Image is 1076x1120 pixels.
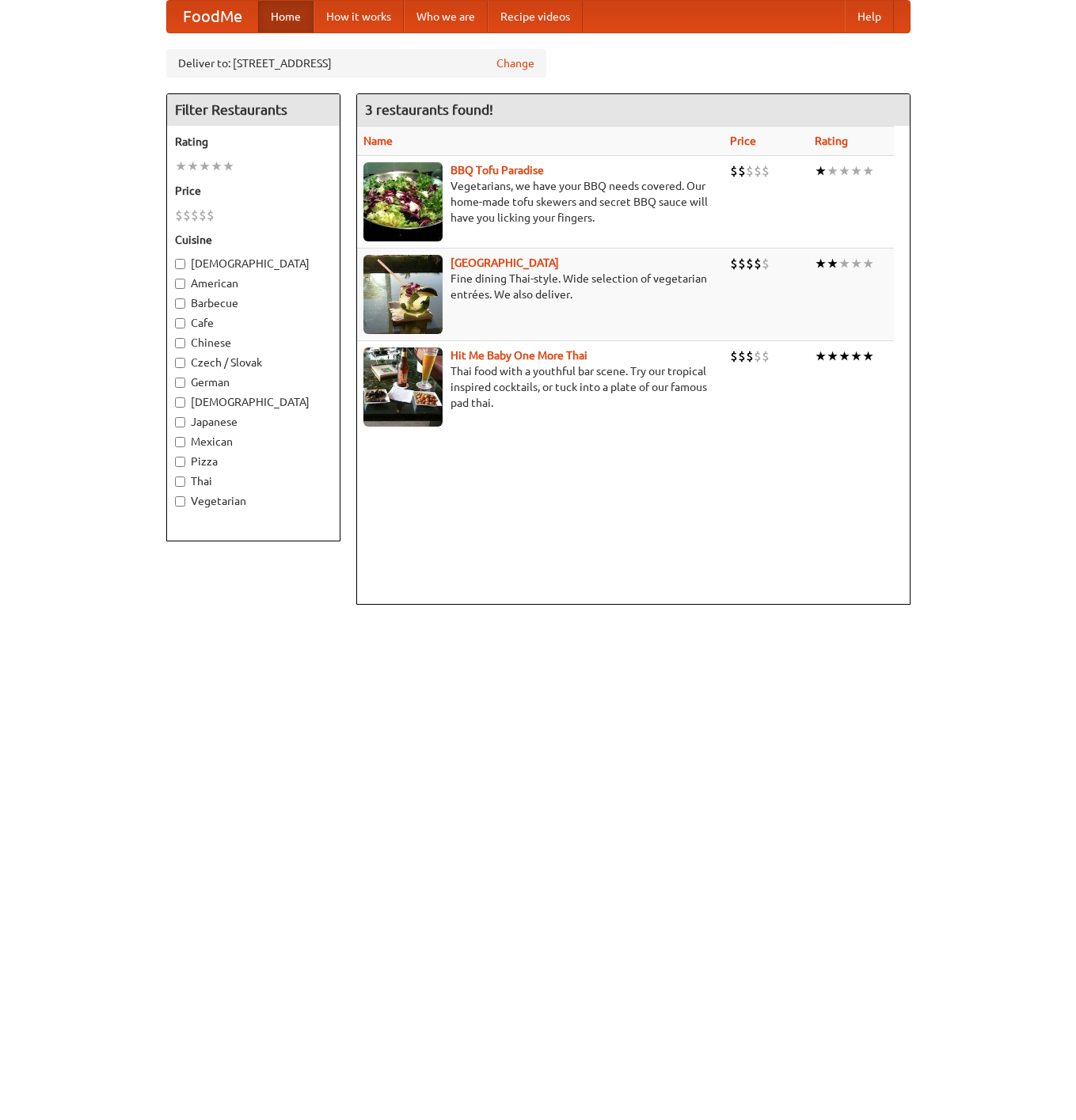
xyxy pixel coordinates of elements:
[815,135,848,147] a: Rating
[730,162,738,180] li: $
[211,158,222,175] li: ★
[175,434,332,450] label: Mexican
[738,255,746,272] li: $
[815,255,827,272] li: ★
[166,49,546,78] div: Deliver to: [STREET_ADDRESS]
[827,162,838,180] li: ★
[363,162,443,241] img: tofuparadise.jpg
[175,259,185,269] input: [DEMOGRAPHIC_DATA]
[175,335,332,351] label: Chinese
[175,338,185,348] input: Chinese
[850,255,862,272] li: ★
[838,162,850,180] li: ★
[175,457,185,467] input: Pizza
[762,255,770,272] li: $
[175,232,332,248] h5: Cuisine
[762,162,770,180] li: $
[746,347,754,365] li: $
[187,158,199,175] li: ★
[175,374,332,390] label: German
[730,135,756,147] a: Price
[175,275,332,291] label: American
[815,347,827,365] li: ★
[827,255,838,272] li: ★
[207,207,215,224] li: $
[175,315,332,331] label: Cafe
[363,255,443,334] img: satay.jpg
[827,347,838,365] li: ★
[314,1,404,32] a: How it works
[258,1,314,32] a: Home
[222,158,234,175] li: ★
[175,397,185,408] input: [DEMOGRAPHIC_DATA]
[175,134,332,150] h5: Rating
[838,255,850,272] li: ★
[175,394,332,410] label: [DEMOGRAPHIC_DATA]
[488,1,583,32] a: Recipe videos
[754,347,762,365] li: $
[175,437,185,447] input: Mexican
[175,358,185,368] input: Czech / Slovak
[762,347,770,365] li: $
[451,164,544,177] a: BBQ Tofu Paradise
[175,207,183,224] li: $
[496,55,534,71] a: Change
[175,355,332,370] label: Czech / Slovak
[175,417,185,427] input: Japanese
[730,347,738,365] li: $
[404,1,488,32] a: Who we are
[815,162,827,180] li: ★
[175,279,185,289] input: American
[175,183,332,199] h5: Price
[175,496,185,507] input: Vegetarian
[754,162,762,180] li: $
[183,207,191,224] li: $
[850,347,862,365] li: ★
[738,162,746,180] li: $
[363,178,718,226] p: Vegetarians, we have your BBQ needs covered. Our home-made tofu skewers and secret BBQ sauce will...
[175,256,332,271] label: [DEMOGRAPHIC_DATA]
[167,94,340,126] h4: Filter Restaurants
[363,363,718,411] p: Thai food with a youthful bar scene. Try our tropical inspired cocktails, or tuck into a plate of...
[167,1,258,32] a: FoodMe
[451,349,587,362] a: Hit Me Baby One More Thai
[862,162,874,180] li: ★
[862,347,874,365] li: ★
[746,162,754,180] li: $
[838,347,850,365] li: ★
[363,347,443,427] img: babythai.jpg
[738,347,746,365] li: $
[199,158,211,175] li: ★
[175,454,332,469] label: Pizza
[451,256,559,269] a: [GEOGRAPHIC_DATA]
[746,255,754,272] li: $
[175,414,332,430] label: Japanese
[175,295,332,311] label: Barbecue
[730,255,738,272] li: $
[175,298,185,309] input: Barbecue
[845,1,894,32] a: Help
[754,255,762,272] li: $
[191,207,199,224] li: $
[175,493,332,509] label: Vegetarian
[365,102,493,117] ng-pluralize: 3 restaurants found!
[175,318,185,328] input: Cafe
[199,207,207,224] li: $
[175,158,187,175] li: ★
[175,473,332,489] label: Thai
[862,255,874,272] li: ★
[850,162,862,180] li: ★
[363,271,718,302] p: Fine dining Thai-style. Wide selection of vegetarian entrées. We also deliver.
[175,378,185,388] input: German
[363,135,393,147] a: Name
[175,476,185,487] input: Thai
